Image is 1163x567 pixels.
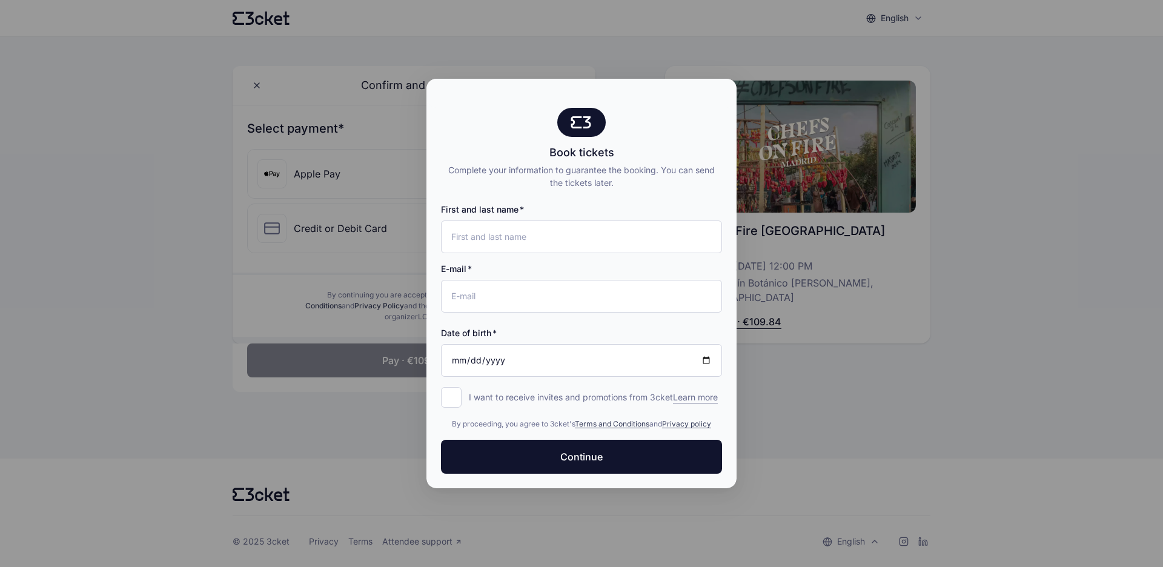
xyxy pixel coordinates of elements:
[441,164,722,189] div: Complete your information to guarantee the booking. You can send the tickets later.
[441,144,722,161] div: Book tickets
[441,418,722,430] div: By proceeding, you agree to 3cket's and
[441,440,722,474] button: Continue
[441,220,722,253] input: First and last name
[441,344,722,377] input: Date of birth
[673,391,718,403] span: Learn more
[575,419,649,428] a: Terms and Conditions
[560,449,603,464] span: Continue
[469,391,718,403] p: I want to receive invites and promotions from 3cket
[441,263,472,275] label: E-mail
[662,419,711,428] a: Privacy policy
[441,204,524,216] label: First and last name
[441,280,722,313] input: E-mail
[441,327,497,339] label: Date of birth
